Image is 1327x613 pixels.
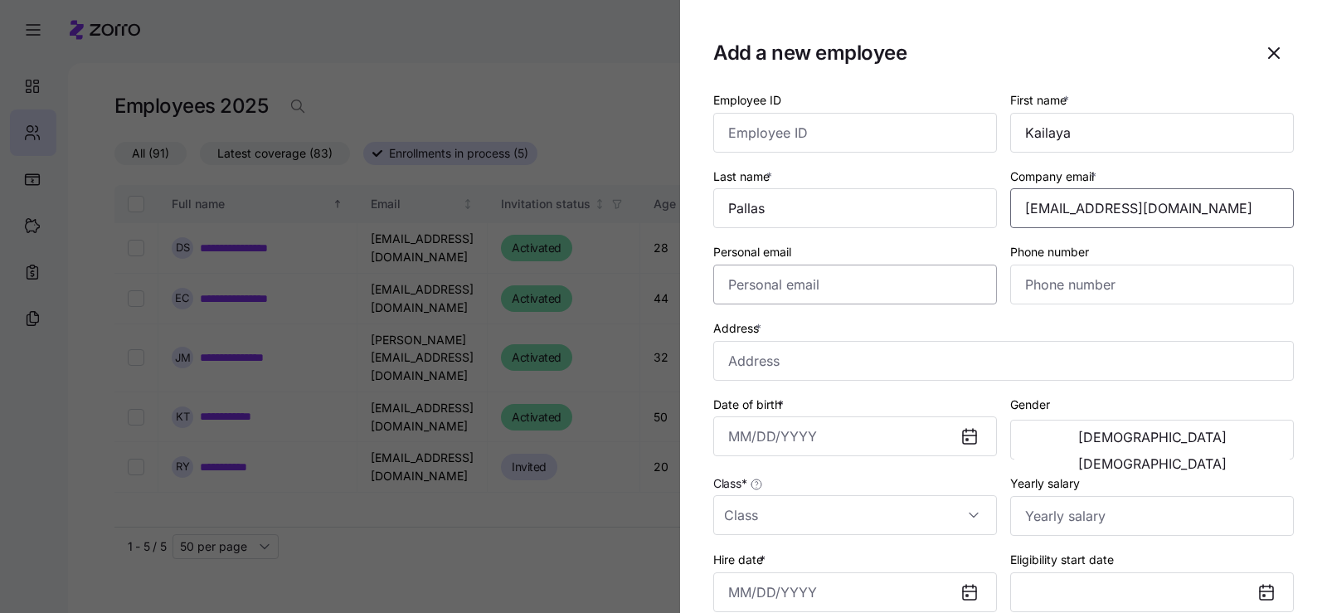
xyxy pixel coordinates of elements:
input: Employee ID [713,113,997,153]
label: Gender [1010,396,1050,414]
label: Personal email [713,243,791,261]
label: Date of birth [713,396,787,414]
label: Eligibility start date [1010,551,1114,569]
label: Phone number [1010,243,1089,261]
label: First name [1010,91,1072,109]
span: Class * [713,475,746,492]
span: [DEMOGRAPHIC_DATA] [1078,457,1227,470]
label: Hire date [713,551,769,569]
input: Personal email [713,265,997,304]
input: Last name [713,188,997,228]
input: MM/DD/YYYY [713,572,997,612]
label: Last name [713,168,775,186]
label: Employee ID [713,91,781,109]
input: First name [1010,113,1294,153]
input: Class [713,495,997,535]
label: Yearly salary [1010,474,1080,493]
input: Company email [1010,188,1294,228]
input: MM/DD/YYYY [713,416,997,456]
input: Address [713,341,1294,381]
label: Address [713,319,765,338]
label: Company email [1010,168,1100,186]
input: Yearly salary [1010,496,1294,536]
input: Phone number [1010,265,1294,304]
h1: Add a new employee [713,40,1241,66]
span: [DEMOGRAPHIC_DATA] [1078,431,1227,444]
